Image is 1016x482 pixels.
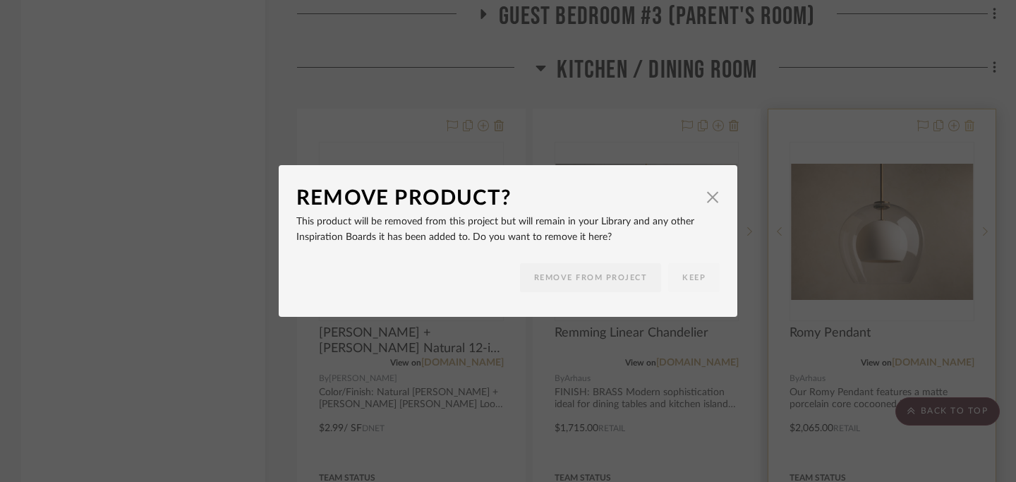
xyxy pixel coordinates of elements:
dialog-header: Remove Product? [296,183,720,214]
p: This product will be removed from this project but will remain in your Library and any other Insp... [296,214,720,245]
button: KEEP [668,263,720,292]
button: Close [698,183,727,211]
button: REMOVE FROM PROJECT [520,263,662,292]
div: Remove Product? [296,183,698,214]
